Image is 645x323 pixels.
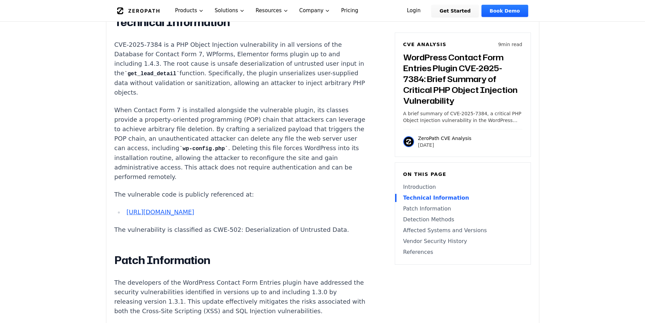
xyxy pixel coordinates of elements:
a: Introduction [403,183,522,191]
a: [URL][DOMAIN_NAME] [126,208,194,216]
a: Get Started [431,5,479,17]
h2: Technical Information [114,16,366,29]
h6: CVE Analysis [403,41,447,48]
a: Detection Methods [403,216,522,224]
p: The developers of the WordPress Contact Form Entries plugin have addressed the security vulnerabi... [114,278,366,316]
a: Affected Systems and Versions [403,226,522,235]
p: 9 min read [498,41,522,48]
img: ZeroPath CVE Analysis [403,136,414,147]
p: ZeroPath CVE Analysis [418,135,472,142]
a: Book Demo [481,5,528,17]
a: Login [399,5,429,17]
a: Technical Information [403,194,522,202]
h3: WordPress Contact Form Entries Plugin CVE-2025-7384: Brief Summary of Critical PHP Object Injecti... [403,52,522,106]
p: The vulnerable code is publicly referenced at: [114,190,366,199]
h2: Patch Information [114,254,366,267]
code: get_lead_detail [124,71,179,77]
a: Vendor Security History [403,237,522,245]
p: When Contact Form 7 is installed alongside the vulnerable plugin, its classes provide a property-... [114,105,366,182]
code: wp-config.php [179,146,228,152]
p: The vulnerability is classified as CWE-502: Deserialization of Untrusted Data. [114,225,366,235]
p: [DATE] [418,142,472,148]
a: Patch Information [403,205,522,213]
p: A brief summary of CVE-2025-7384, a critical PHP Object Injection vulnerability in the WordPress ... [403,110,522,124]
h6: On this page [403,171,522,178]
a: References [403,248,522,256]
p: CVE-2025-7384 is a PHP Object Injection vulnerability in all versions of the Database for Contact... [114,40,366,97]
